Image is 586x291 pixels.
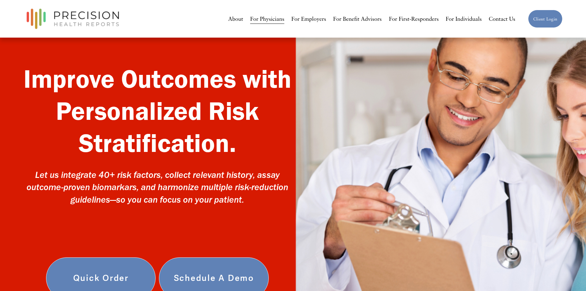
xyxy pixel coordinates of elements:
[27,169,290,205] em: Let us integrate 40+ risk factors, collect relevant history, assay outcome-proven biomarkars, and...
[446,13,482,24] a: For Individuals
[291,13,326,24] a: For Employers
[23,6,122,32] img: Precision Health Reports
[333,13,382,24] a: For Benefit Advisors
[528,10,563,28] a: Client Login
[228,13,243,24] a: About
[489,13,515,24] a: Contact Us
[250,13,284,24] a: For Physicians
[23,63,298,158] strong: Improve Outcomes with Personalized Risk Stratification.
[389,13,439,24] a: For First-Responders
[555,262,586,291] iframe: Chat Widget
